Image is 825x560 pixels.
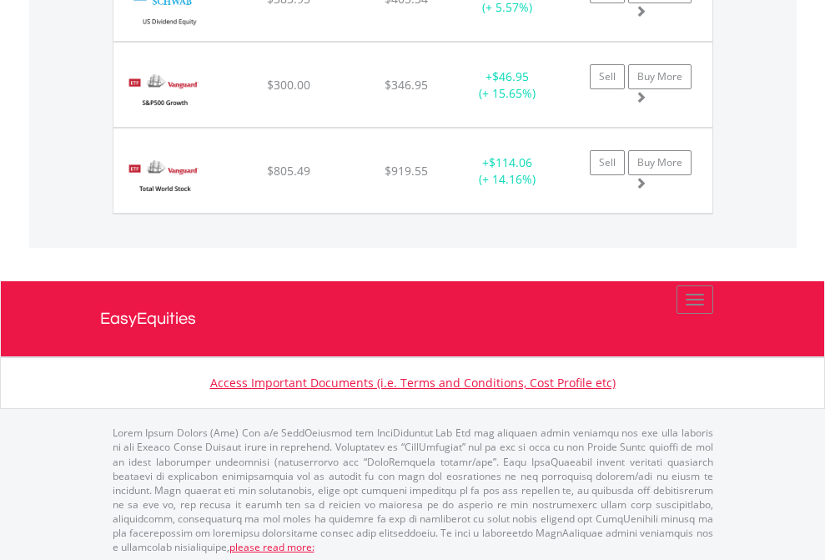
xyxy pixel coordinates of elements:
div: + (+ 15.65%) [455,68,560,102]
img: EQU.US.VOOG.png [122,63,206,123]
a: please read more: [229,540,314,554]
a: Buy More [628,64,692,89]
span: $805.49 [267,163,310,179]
a: Sell [590,150,625,175]
div: + (+ 14.16%) [455,154,560,188]
span: $114.06 [489,154,532,170]
a: Buy More [628,150,692,175]
span: $300.00 [267,77,310,93]
span: $919.55 [385,163,428,179]
img: EQU.US.VT.png [122,149,206,209]
p: Lorem Ipsum Dolors (Ame) Con a/e SeddOeiusmod tem InciDiduntut Lab Etd mag aliquaen admin veniamq... [113,426,713,554]
a: Sell [590,64,625,89]
span: $46.95 [492,68,529,84]
a: Access Important Documents (i.e. Terms and Conditions, Cost Profile etc) [210,375,616,391]
span: $346.95 [385,77,428,93]
a: EasyEquities [100,281,726,356]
